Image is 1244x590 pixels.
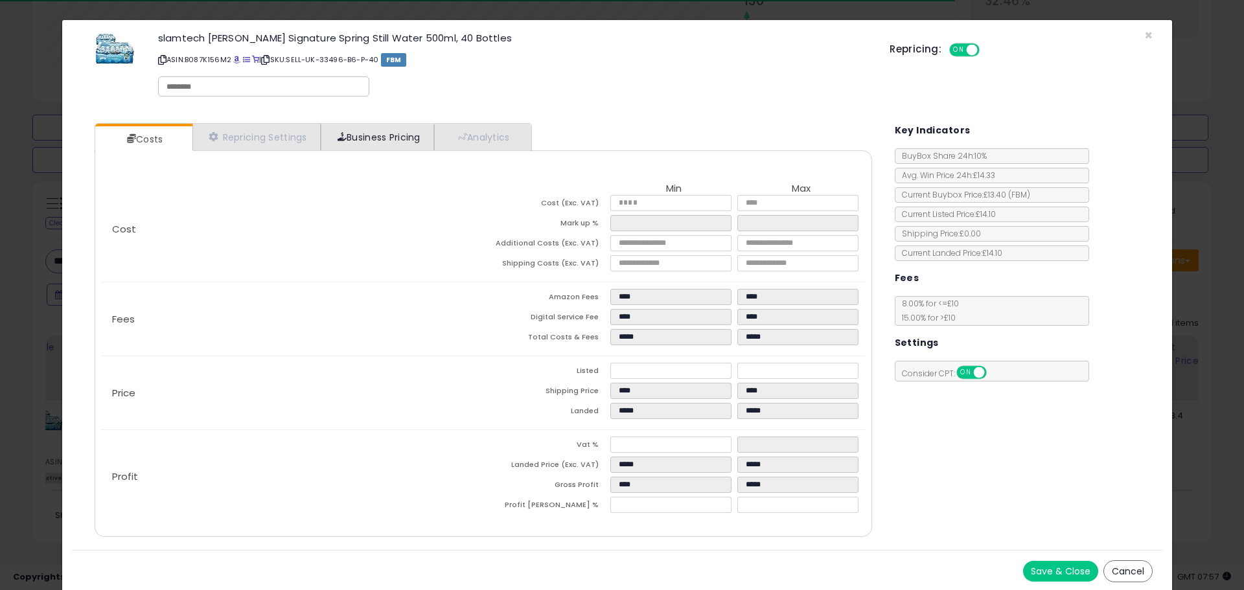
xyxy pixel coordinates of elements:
span: Consider CPT: [895,368,1004,379]
h5: Fees [895,270,919,286]
a: Repricing Settings [192,124,321,150]
img: 51q8hLFxNxL._SL60_.jpg [96,33,135,68]
td: Listed [483,363,610,383]
span: Shipping Price: £0.00 [895,228,981,239]
td: Landed Price (Exc. VAT) [483,457,610,477]
h3: slamtech [PERSON_NAME] Signature Spring Still Water 500ml, 40 Bottles [158,33,870,43]
span: Current Buybox Price: [895,189,1030,200]
td: Landed [483,403,610,423]
span: 8.00 % for <= £10 [895,298,959,323]
h5: Key Indicators [895,122,971,139]
a: Costs [95,126,191,152]
span: ( FBM ) [1008,189,1030,200]
span: Current Listed Price: £14.10 [895,209,996,220]
td: Shipping Price [483,383,610,403]
a: Analytics [434,124,530,150]
p: Profit [102,471,483,482]
a: All offer listings [243,54,250,65]
span: OFF [978,45,998,56]
a: BuyBox page [233,54,240,65]
p: ASIN: B087K156M2 | SKU: SELL-UK-33496-B6-P-40 [158,49,870,70]
h5: Settings [895,335,939,351]
h5: Repricing: [890,44,941,54]
td: Amazon Fees [483,289,610,309]
td: Digital Service Fee [483,309,610,329]
span: BuyBox Share 24h: 10% [895,150,987,161]
span: 15.00 % for > £10 [895,312,956,323]
p: Cost [102,224,483,234]
td: Gross Profit [483,477,610,497]
span: FBM [381,53,407,67]
span: Avg. Win Price 24h: £14.33 [895,170,995,181]
a: Business Pricing [321,124,434,150]
span: Current Landed Price: £14.10 [895,247,1002,258]
button: Cancel [1103,560,1153,582]
td: Mark up % [483,215,610,235]
td: Vat % [483,437,610,457]
td: Shipping Costs (Exc. VAT) [483,255,610,275]
td: Total Costs & Fees [483,329,610,349]
td: Cost (Exc. VAT) [483,195,610,215]
th: Max [737,183,864,195]
span: OFF [984,367,1005,378]
p: Fees [102,314,483,324]
p: Price [102,388,483,398]
button: Save & Close [1023,561,1098,582]
span: × [1144,26,1153,45]
span: £13.40 [984,189,1030,200]
a: Your listing only [252,54,259,65]
th: Min [610,183,737,195]
span: ON [950,45,967,56]
span: ON [958,367,974,378]
td: Additional Costs (Exc. VAT) [483,235,610,255]
td: Profit [PERSON_NAME] % [483,497,610,517]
